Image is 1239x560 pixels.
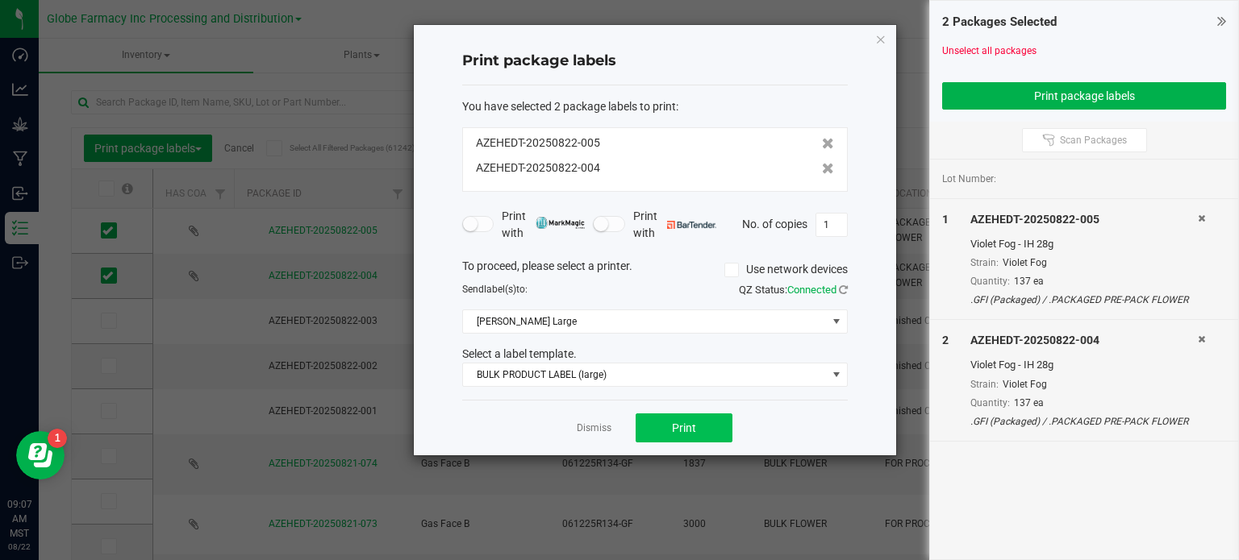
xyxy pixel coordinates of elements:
span: Violet Fog [1003,257,1047,268]
button: Print [636,413,732,442]
span: Quantity: [970,276,1010,287]
span: Scan Packages [1060,134,1127,147]
h4: Print package labels [462,51,848,72]
span: Print [672,421,696,434]
span: Send to: [462,284,528,295]
div: Violet Fog - IH 28g [970,236,1198,252]
span: [PERSON_NAME] Large [463,310,827,333]
div: Select a label template. [450,346,860,363]
span: Print with [633,208,716,242]
span: 137 ea [1014,276,1044,287]
span: 1 [942,213,949,226]
span: Quantity: [970,397,1010,409]
div: : [462,98,848,115]
img: mark_magic_cybra.png [536,217,585,229]
span: Lot Number: [942,172,996,186]
span: You have selected 2 package labels to print [462,100,676,113]
span: 137 ea [1014,397,1044,409]
div: To proceed, please select a printer. [450,258,860,282]
span: Connected [787,284,836,296]
div: .GFI (Packaged) / .PACKAGED PRE-PACK FLOWER [970,414,1198,429]
label: Use network devices [724,261,848,278]
img: bartender.png [667,221,716,229]
span: label(s) [484,284,516,295]
div: AZEHEDT-20250822-005 [970,211,1198,228]
span: Print with [502,208,585,242]
div: .GFI (Packaged) / .PACKAGED PRE-PACK FLOWER [970,292,1198,307]
iframe: Resource center unread badge [48,429,67,448]
a: Dismiss [577,421,611,435]
span: QZ Status: [739,284,848,296]
iframe: Resource center [16,431,65,479]
span: AZEHEDT-20250822-005 [476,135,600,151]
span: Strain: [970,379,999,390]
span: AZEHEDT-20250822-004 [476,160,600,176]
span: 2 [942,334,949,346]
div: Violet Fog - IH 28g [970,357,1198,373]
span: No. of copies [742,217,807,230]
button: Print package labels [942,82,1226,110]
span: Violet Fog [1003,379,1047,390]
span: Strain: [970,257,999,268]
span: BULK PRODUCT LABEL (large) [463,363,827,386]
a: Unselect all packages [942,45,1037,56]
div: AZEHEDT-20250822-004 [970,332,1198,349]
